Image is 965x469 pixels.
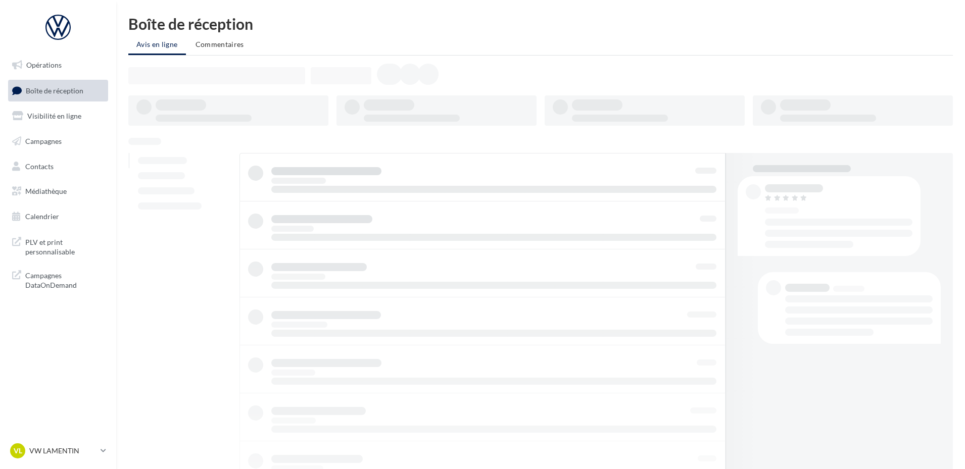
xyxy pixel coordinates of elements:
[128,16,953,31] div: Boîte de réception
[25,137,62,145] span: Campagnes
[29,446,96,456] p: VW LAMENTIN
[6,131,110,152] a: Campagnes
[6,181,110,202] a: Médiathèque
[25,162,54,170] span: Contacts
[6,156,110,177] a: Contacts
[6,231,110,261] a: PLV et print personnalisable
[26,86,83,94] span: Boîte de réception
[196,40,244,48] span: Commentaires
[14,446,22,456] span: VL
[25,212,59,221] span: Calendrier
[6,106,110,127] a: Visibilité en ligne
[25,269,104,290] span: Campagnes DataOnDemand
[8,441,108,460] a: VL VW LAMENTIN
[6,55,110,76] a: Opérations
[27,112,81,120] span: Visibilité en ligne
[6,80,110,101] a: Boîte de réception
[6,206,110,227] a: Calendrier
[25,187,67,195] span: Médiathèque
[6,265,110,294] a: Campagnes DataOnDemand
[25,235,104,257] span: PLV et print personnalisable
[26,61,62,69] span: Opérations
